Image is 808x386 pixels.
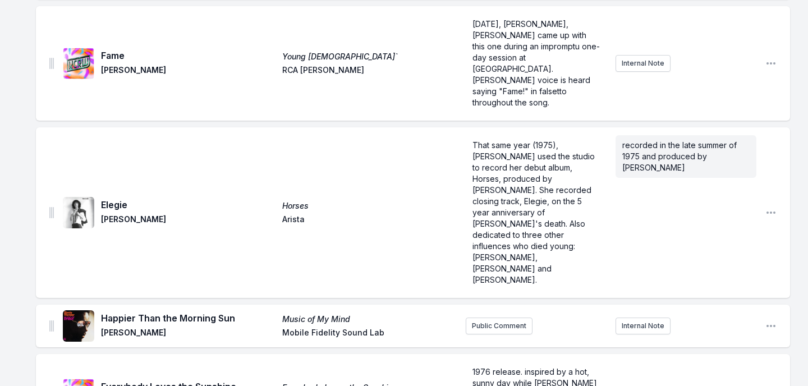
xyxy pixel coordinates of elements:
[63,48,94,79] img: Young Americans`
[765,58,777,69] button: Open playlist item options
[282,65,457,78] span: RCA [PERSON_NAME]
[101,198,276,212] span: Elegie
[49,320,54,332] img: Drag Handle
[101,49,276,62] span: Fame
[63,310,94,342] img: Music of My Mind
[282,200,457,212] span: Horses
[101,214,276,227] span: [PERSON_NAME]
[616,318,671,334] button: Internal Note
[622,140,739,172] span: recorded in the late summer of 1975 and produced by [PERSON_NAME]
[765,320,777,332] button: Open playlist item options
[282,327,457,341] span: Mobile Fidelity Sound Lab
[49,58,54,69] img: Drag Handle
[282,314,457,325] span: Music of My Mind
[282,51,457,62] span: Young [DEMOGRAPHIC_DATA]`
[101,311,276,325] span: Happier Than the Morning Sun
[466,318,532,334] button: Public Comment
[765,207,777,218] button: Open playlist item options
[472,19,600,107] span: [DATE], [PERSON_NAME], [PERSON_NAME] came up with this one during an impromptu one-day session at...
[63,197,94,228] img: Horses
[282,214,457,227] span: Arista
[472,140,597,284] span: That same year (1975), [PERSON_NAME] used the studio to record her debut album, Horses, produced ...
[616,55,671,72] button: Internal Note
[101,65,276,78] span: [PERSON_NAME]
[101,327,276,341] span: [PERSON_NAME]
[49,207,54,218] img: Drag Handle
